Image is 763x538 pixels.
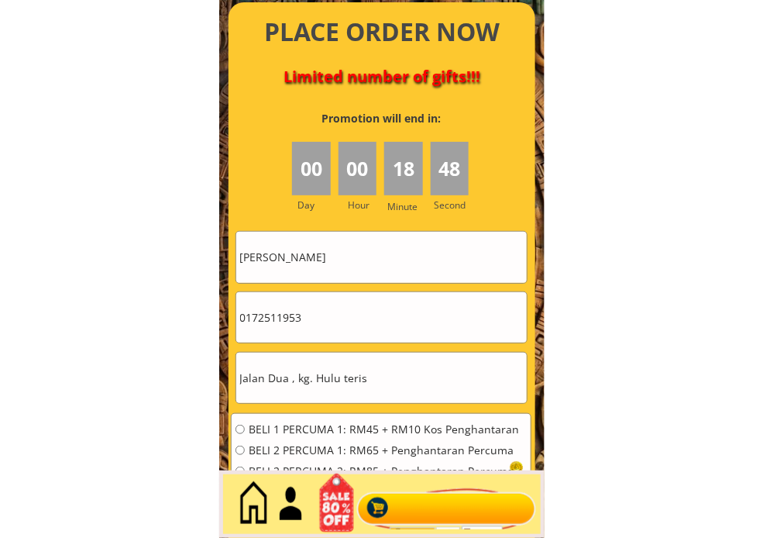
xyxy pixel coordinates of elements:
input: Alamat [236,353,527,403]
h3: Day [297,198,336,212]
span: BELI 2 PERCUMA 2: RM85 + Penghantaran Percuma [249,466,520,477]
input: Telefon [236,292,527,343]
span: BELI 2 PERCUMA 1: RM65 + Penghantaran Percuma [249,445,520,456]
h3: Minute [387,199,421,214]
h3: Second [435,198,473,212]
h3: Promotion will end in: [294,110,469,127]
h4: PLACE ORDER NOW [246,15,517,50]
h4: Limited number of gifts!!! [246,67,517,86]
input: Nama [236,232,527,282]
span: BELI 1 PERCUMA 1: RM45 + RM10 Kos Penghantaran [249,424,520,435]
h3: Hour [348,198,380,212]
